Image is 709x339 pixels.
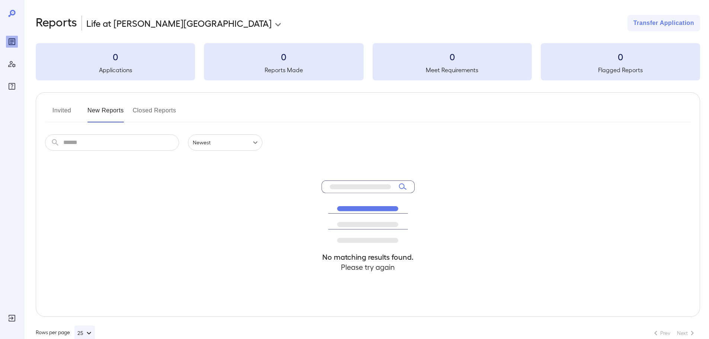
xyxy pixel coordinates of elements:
[188,134,262,151] div: Newest
[36,51,195,63] h3: 0
[36,65,195,74] h5: Applications
[373,51,532,63] h3: 0
[322,252,415,262] h4: No matching results found.
[322,262,415,272] h4: Please try again
[204,51,363,63] h3: 0
[45,105,79,122] button: Invited
[133,105,176,122] button: Closed Reports
[204,65,363,74] h5: Reports Made
[627,15,700,31] button: Transfer Application
[6,36,18,48] div: Reports
[541,65,700,74] h5: Flagged Reports
[541,51,700,63] h3: 0
[86,17,272,29] p: Life at [PERSON_NAME][GEOGRAPHIC_DATA]
[6,80,18,92] div: FAQ
[6,58,18,70] div: Manage Users
[36,15,77,31] h2: Reports
[36,43,700,80] summary: 0Applications0Reports Made0Meet Requirements0Flagged Reports
[373,65,532,74] h5: Meet Requirements
[648,327,700,339] nav: pagination navigation
[6,312,18,324] div: Log Out
[87,105,124,122] button: New Reports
